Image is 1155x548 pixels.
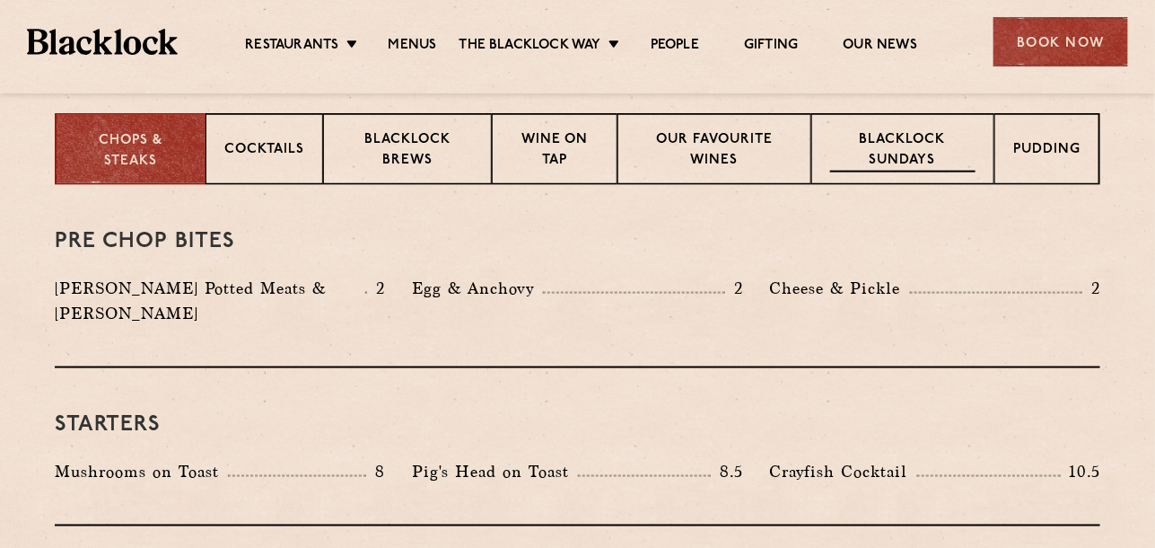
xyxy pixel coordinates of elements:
[636,130,792,172] p: Our favourite wines
[74,131,187,172] p: Chops & Steaks
[342,130,473,172] p: Blacklock Brews
[367,277,385,300] p: 2
[55,230,1100,253] h3: Pre Chop Bites
[725,277,743,300] p: 2
[1082,277,1100,300] p: 2
[224,140,304,163] p: Cocktails
[366,460,385,483] p: 8
[27,29,178,54] img: BL_Textured_Logo-footer-cropped.svg
[412,459,578,484] p: Pig's Head on Toast
[55,413,1100,437] h3: Starters
[511,130,599,172] p: Wine on Tap
[744,37,798,57] a: Gifting
[993,17,1128,66] div: Book Now
[651,37,699,57] a: People
[245,37,338,57] a: Restaurants
[412,276,543,301] p: Egg & Anchovy
[459,37,601,57] a: The Blacklock Way
[844,37,918,57] a: Our News
[55,459,228,484] p: Mushrooms on Toast
[770,459,917,484] p: Crayfish Cocktail
[1013,140,1081,163] p: Pudding
[55,276,365,326] p: [PERSON_NAME] Potted Meats & [PERSON_NAME]
[711,460,743,483] p: 8.5
[830,130,976,172] p: Blacklock Sundays
[389,37,437,57] a: Menus
[1061,460,1100,483] p: 10.5
[770,276,910,301] p: Cheese & Pickle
